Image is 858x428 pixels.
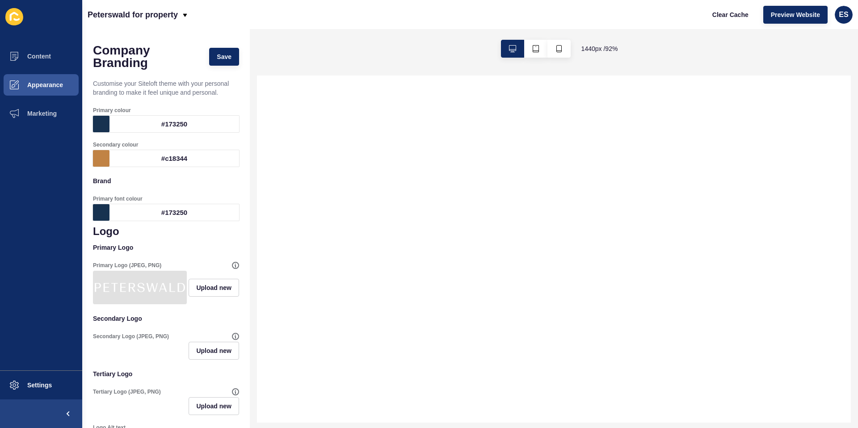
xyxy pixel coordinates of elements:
span: Upload new [196,283,231,292]
label: Secondary colour [93,141,138,148]
button: Upload new [189,342,239,360]
span: Upload new [196,346,231,355]
span: Preview Website [771,10,820,19]
p: Primary Logo [93,238,239,257]
p: Customise your Siteloft theme with your personal branding to make it feel unique and personal. [93,74,239,102]
span: Upload new [196,402,231,411]
label: Primary colour [93,107,131,114]
p: Tertiary Logo [93,364,239,384]
div: #c18344 [109,150,239,167]
button: Upload new [189,397,239,415]
button: Upload new [189,279,239,297]
span: ES [839,10,848,19]
div: #173250 [109,116,239,132]
label: Secondary Logo (JPEG, PNG) [93,333,169,340]
button: Clear Cache [705,6,756,24]
p: Brand [93,171,239,191]
button: Save [209,48,239,66]
div: #173250 [109,204,239,221]
label: Tertiary Logo (JPEG, PNG) [93,388,161,395]
span: Clear Cache [712,10,749,19]
label: Primary Logo (JPEG, PNG) [93,262,161,269]
label: Primary font colour [93,195,143,202]
span: 1440 px / 92 % [581,44,618,53]
p: Secondary Logo [93,309,239,328]
h1: Company Branding [93,44,200,69]
h1: Logo [93,225,239,238]
p: Peterswald for property [88,4,178,26]
span: Save [217,52,231,61]
button: Preview Website [763,6,828,24]
img: 4a10c0498a9fd830bc487d1a28396b61.png [95,273,185,302]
